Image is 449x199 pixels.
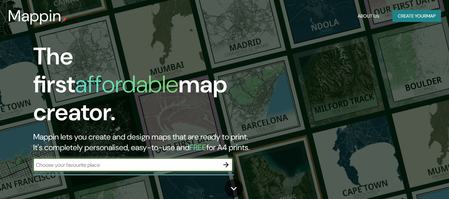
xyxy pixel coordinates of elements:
h3: Mappin [8,7,61,25]
h1: affordable [75,69,178,100]
h5: FREE [189,142,206,152]
button: Create yourmap [393,10,441,22]
h2: Mappin lets you create and design maps that are ready to print. It's completely personalised, eas... [33,132,258,153]
input: Choose your favourite place [33,161,219,169]
img: mappin-pin [61,17,67,23]
h1: The first map creator. [33,43,258,132]
button: About Us [355,10,382,22]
